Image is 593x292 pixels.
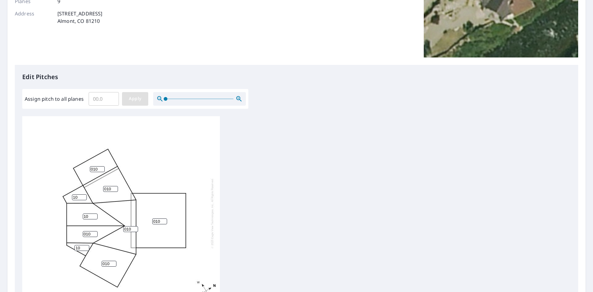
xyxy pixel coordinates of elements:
[122,92,148,106] button: Apply
[15,10,52,25] p: Address
[89,90,119,108] input: 00.0
[25,95,84,103] label: Assign pitch to all planes
[22,72,571,82] p: Edit Pitches
[127,95,143,103] span: Apply
[57,10,102,25] p: [STREET_ADDRESS] Almont, CO 81210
